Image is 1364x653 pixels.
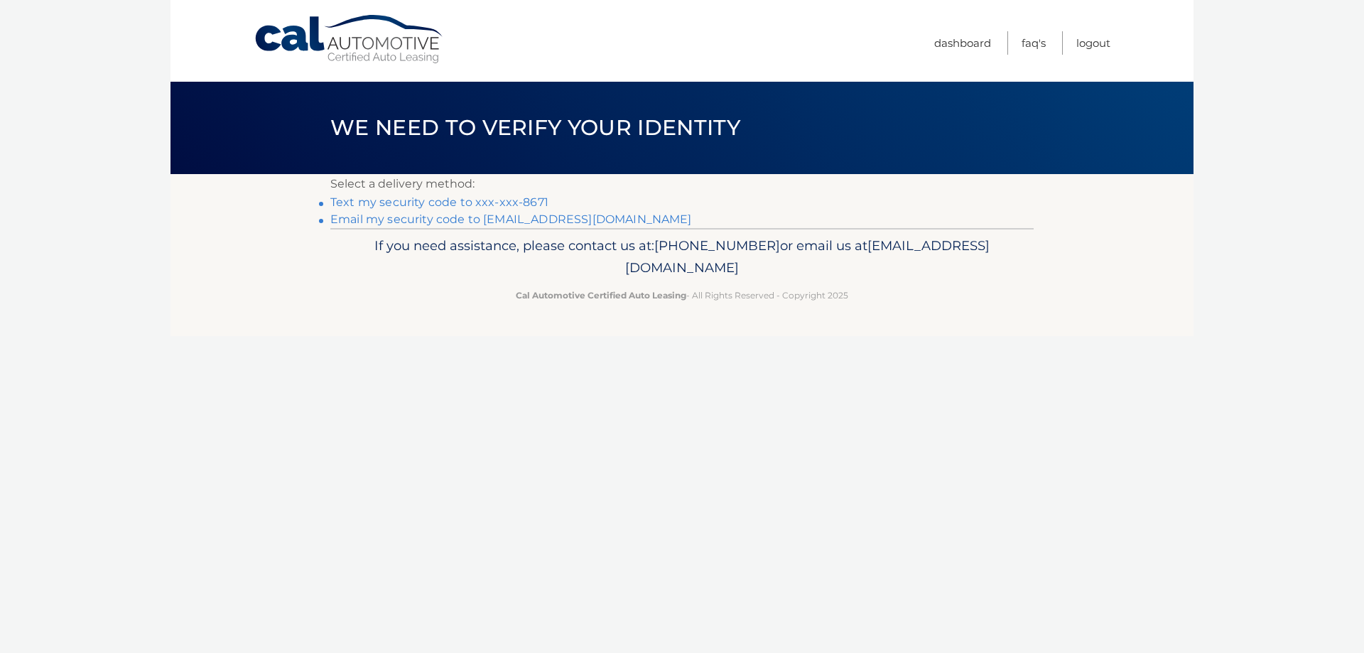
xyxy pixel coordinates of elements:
p: If you need assistance, please contact us at: or email us at [340,234,1024,280]
span: [PHONE_NUMBER] [654,237,780,254]
a: FAQ's [1022,31,1046,55]
p: Select a delivery method: [330,174,1034,194]
strong: Cal Automotive Certified Auto Leasing [516,290,686,301]
a: Text my security code to xxx-xxx-8671 [330,195,548,209]
a: Email my security code to [EMAIL_ADDRESS][DOMAIN_NAME] [330,212,692,226]
p: - All Rights Reserved - Copyright 2025 [340,288,1024,303]
a: Cal Automotive [254,14,445,65]
span: We need to verify your identity [330,114,740,141]
a: Logout [1076,31,1110,55]
a: Dashboard [934,31,991,55]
